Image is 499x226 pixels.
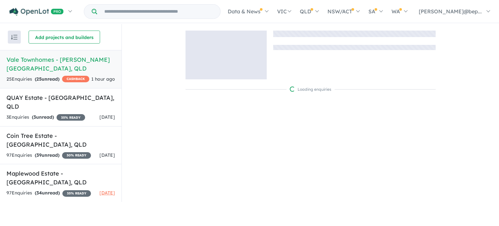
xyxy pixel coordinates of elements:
[36,152,42,158] span: 39
[6,152,91,159] div: 97 Enquir ies
[6,93,115,111] h5: QUAY Estate - [GEOGRAPHIC_DATA] , QLD
[99,152,115,158] span: [DATE]
[62,152,91,159] span: 30 % READY
[6,113,85,121] div: 3 Enquir ies
[11,35,18,40] img: sort.svg
[33,114,36,120] span: 3
[35,76,59,82] strong: ( unread)
[62,76,89,82] span: CASHBACK
[99,190,115,196] span: [DATE]
[35,152,59,158] strong: ( unread)
[62,190,91,197] span: 35 % READY
[91,76,115,82] span: 1 hour ago
[29,31,100,44] button: Add projects and builders
[419,8,482,15] span: [PERSON_NAME]@bep...
[98,5,219,19] input: Try estate name, suburb, builder or developer
[9,8,64,16] img: Openlot PRO Logo White
[6,75,89,83] div: 25 Enquir ies
[36,190,42,196] span: 34
[99,114,115,120] span: [DATE]
[6,169,115,187] h5: Maplewood Estate - [GEOGRAPHIC_DATA] , QLD
[57,114,85,121] span: 35 % READY
[290,86,331,93] div: Loading enquiries
[32,114,54,120] strong: ( unread)
[6,55,115,73] h5: Vale Townhomes - [PERSON_NAME][GEOGRAPHIC_DATA] , QLD
[35,190,60,196] strong: ( unread)
[6,189,91,197] div: 97 Enquir ies
[36,76,42,82] span: 25
[6,131,115,149] h5: Coin Tree Estate - [GEOGRAPHIC_DATA] , QLD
